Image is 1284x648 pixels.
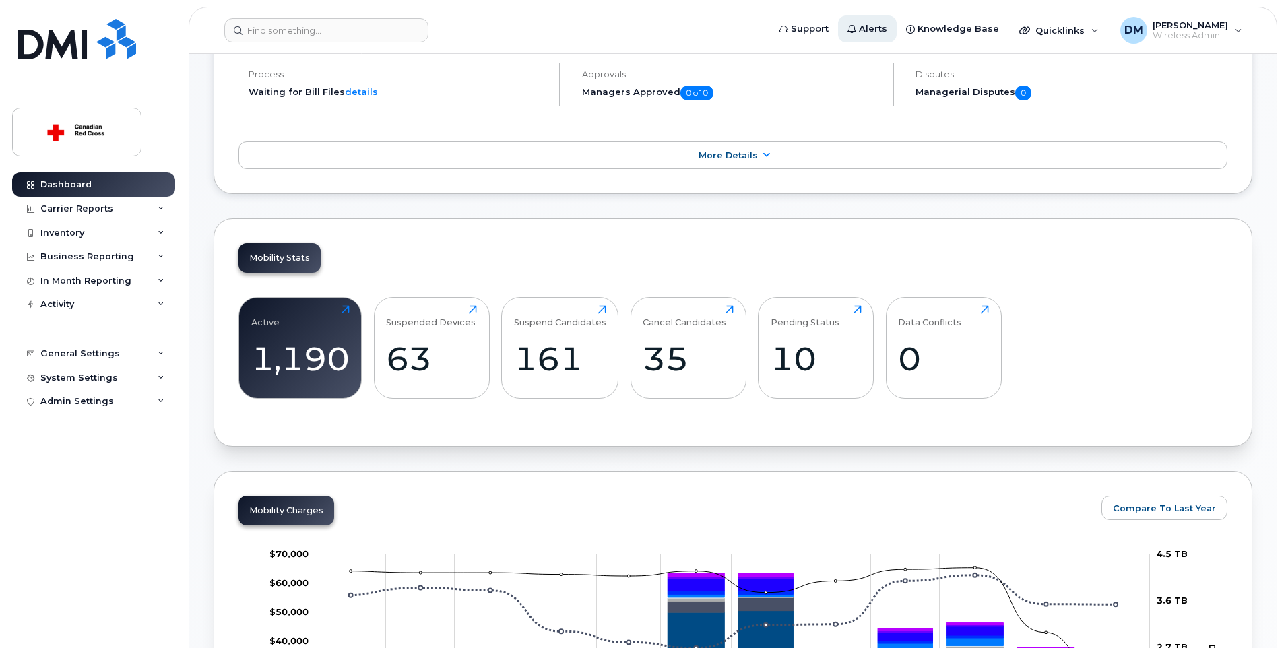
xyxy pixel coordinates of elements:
div: Pending Status [771,305,839,327]
span: Support [791,22,829,36]
h5: Managerial Disputes [916,86,1227,100]
a: Cancel Candidates35 [643,305,734,391]
div: Quicklinks [1010,17,1108,44]
a: Support [770,15,838,42]
span: 0 of 0 [680,86,713,100]
div: 0 [898,339,989,379]
tspan: $70,000 [269,548,309,559]
input: Find something... [224,18,428,42]
span: More Details [699,150,758,160]
div: 1,190 [251,339,350,379]
div: Suspend Candidates [514,305,606,327]
tspan: $60,000 [269,577,309,588]
tspan: 3.6 TB [1157,595,1188,606]
h4: Approvals [582,69,881,79]
a: Alerts [838,15,897,42]
g: $0 [269,548,309,559]
div: Suspended Devices [386,305,476,327]
g: $0 [269,635,309,646]
g: $0 [269,606,309,617]
div: 63 [386,339,477,379]
span: 0 [1015,86,1031,100]
span: DM [1124,22,1143,38]
span: Alerts [859,22,887,36]
tspan: $40,000 [269,635,309,646]
a: Knowledge Base [897,15,1008,42]
tspan: 4.5 TB [1157,548,1188,559]
h4: Disputes [916,69,1227,79]
span: [PERSON_NAME] [1153,20,1228,30]
a: Data Conflicts0 [898,305,989,391]
span: Compare To Last Year [1113,502,1216,515]
div: Darin Merriman [1111,17,1252,44]
span: Wireless Admin [1153,30,1228,41]
div: Cancel Candidates [643,305,726,327]
span: Knowledge Base [918,22,999,36]
h5: Managers Approved [582,86,881,100]
div: Data Conflicts [898,305,961,327]
tspan: $50,000 [269,606,309,617]
div: 161 [514,339,606,379]
h4: Process [249,69,548,79]
div: 35 [643,339,734,379]
a: Active1,190 [251,305,350,391]
a: Suspend Candidates161 [514,305,606,391]
a: Pending Status10 [771,305,862,391]
a: details [345,86,378,97]
div: 10 [771,339,862,379]
g: $0 [269,577,309,588]
li: Waiting for Bill Files [249,86,548,98]
button: Compare To Last Year [1101,496,1227,520]
a: Suspended Devices63 [386,305,477,391]
span: Quicklinks [1035,25,1085,36]
div: Active [251,305,280,327]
